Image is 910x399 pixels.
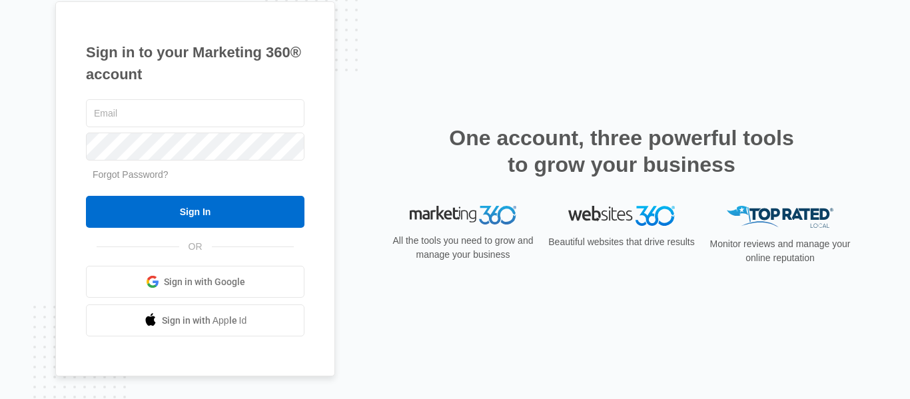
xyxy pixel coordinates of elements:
a: Sign in with Google [86,266,304,298]
h1: Sign in to your Marketing 360® account [86,41,304,85]
img: Websites 360 [568,206,675,225]
p: All the tools you need to grow and manage your business [388,234,538,262]
h2: One account, three powerful tools to grow your business [445,125,798,178]
span: Sign in with Google [164,275,245,289]
p: Beautiful websites that drive results [547,235,696,249]
a: Forgot Password? [93,169,169,180]
span: OR [179,240,212,254]
p: Monitor reviews and manage your online reputation [705,237,855,265]
a: Sign in with Apple Id [86,304,304,336]
span: Sign in with Apple Id [162,314,247,328]
img: Marketing 360 [410,206,516,224]
img: Top Rated Local [727,206,833,228]
input: Email [86,99,304,127]
input: Sign In [86,196,304,228]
